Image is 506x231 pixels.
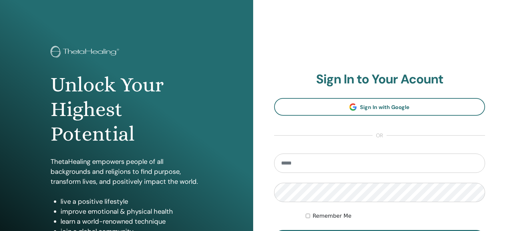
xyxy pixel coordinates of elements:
li: live a positive lifestyle [61,196,203,206]
span: Sign In with Google [360,104,410,111]
label: Remember Me [313,212,352,220]
h1: Unlock Your Highest Potential [51,72,203,147]
p: ThetaHealing empowers people of all backgrounds and religions to find purpose, transform lives, a... [51,157,203,186]
span: or [373,132,387,140]
li: learn a world-renowned technique [61,216,203,226]
a: Sign In with Google [274,98,485,116]
div: Keep me authenticated indefinitely or until I manually logout [306,212,485,220]
li: improve emotional & physical health [61,206,203,216]
h2: Sign In to Your Acount [274,72,485,87]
